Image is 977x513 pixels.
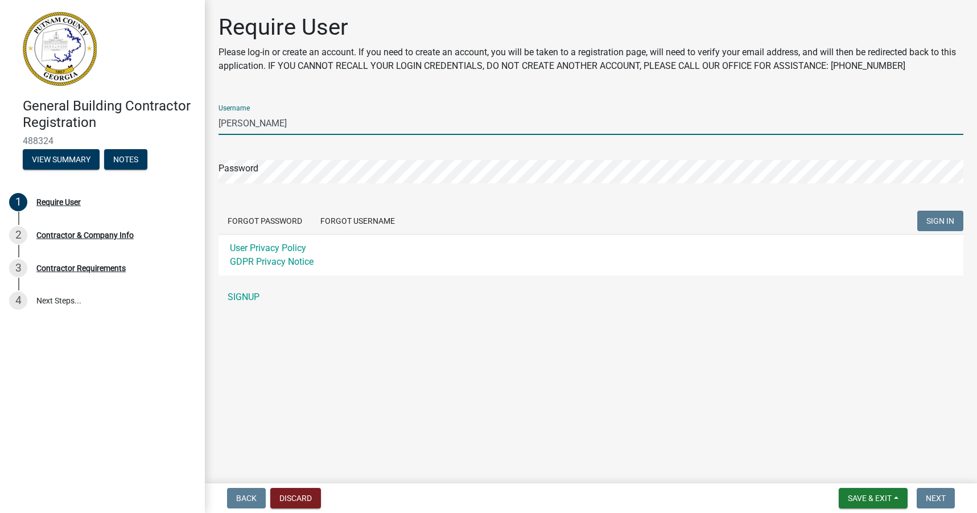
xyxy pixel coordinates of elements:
a: GDPR Privacy Notice [230,256,314,267]
button: Back [227,488,266,508]
span: 488324 [23,136,182,146]
div: 3 [9,259,27,277]
wm-modal-confirm: Summary [23,155,100,165]
span: Save & Exit [848,494,892,503]
a: User Privacy Policy [230,243,306,253]
button: Forgot Username [311,211,404,231]
button: Forgot Password [219,211,311,231]
button: View Summary [23,149,100,170]
div: 2 [9,226,27,244]
div: Contractor Requirements [36,264,126,272]
a: SIGNUP [219,286,963,309]
span: Next [926,494,946,503]
button: Save & Exit [839,488,908,508]
button: Next [917,488,955,508]
span: SIGN IN [926,216,954,225]
img: Putnam County, Georgia [23,12,97,86]
div: Contractor & Company Info [36,231,134,239]
div: Require User [36,198,81,206]
button: SIGN IN [917,211,963,231]
div: 1 [9,193,27,211]
span: Back [236,494,257,503]
button: Notes [104,149,147,170]
h4: General Building Contractor Registration [23,98,196,131]
p: Please log-in or create an account. If you need to create an account, you will be taken to a regi... [219,46,963,73]
button: Discard [270,488,321,508]
wm-modal-confirm: Notes [104,155,147,165]
h1: Require User [219,14,963,41]
div: 4 [9,292,27,310]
